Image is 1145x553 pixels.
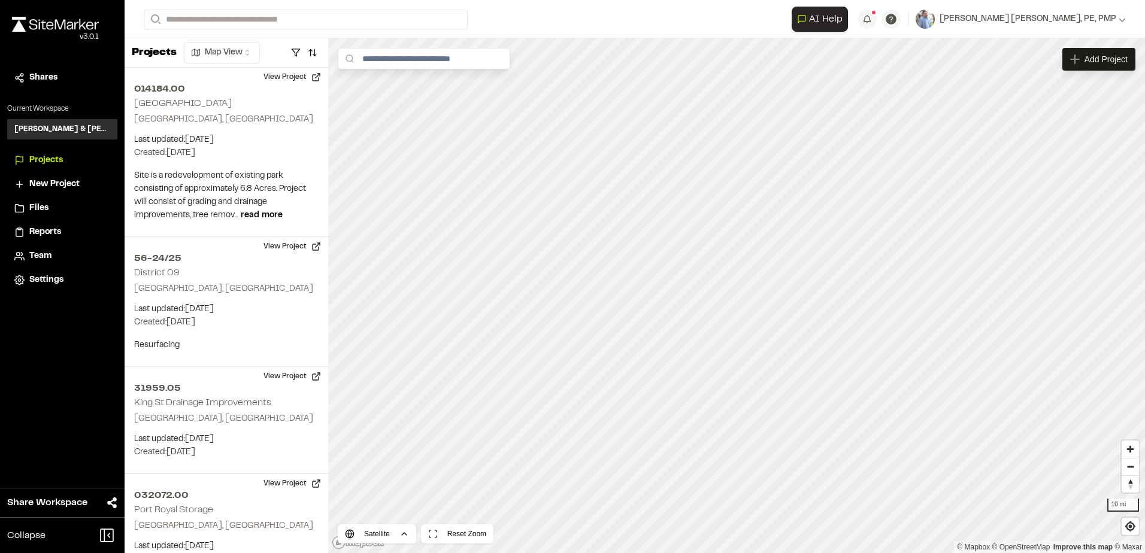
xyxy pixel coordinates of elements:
span: Shares [29,71,57,84]
a: Settings [14,274,110,287]
span: Team [29,250,52,263]
p: Site is a redevelopment of existing park consisting of approximately 6.8 Acres. Project will cons... [134,169,319,222]
h2: District 09 [134,269,180,277]
a: Files [14,202,110,215]
button: [PERSON_NAME] [PERSON_NAME], PE, PMP [916,10,1126,29]
h2: 032072.00 [134,488,319,503]
a: OpenStreetMap [992,543,1050,551]
span: Settings [29,274,63,287]
p: Last updated: [DATE] [134,303,319,316]
span: New Project [29,178,80,191]
a: Maxar [1114,543,1142,551]
button: Reset bearing to north [1122,475,1139,493]
img: User [916,10,935,29]
button: Zoom out [1122,458,1139,475]
span: Zoom out [1122,458,1139,475]
p: Created: [DATE] [134,316,319,329]
p: [GEOGRAPHIC_DATA], [GEOGRAPHIC_DATA] [134,282,319,296]
button: Search [144,10,165,29]
div: 10 mi [1107,499,1139,512]
button: View Project [256,474,328,493]
span: Projects [29,154,63,167]
div: Oh geez...please don't... [12,32,99,42]
span: Add Project [1085,53,1128,65]
button: View Project [256,237,328,256]
a: Mapbox logo [332,536,384,549]
a: New Project [14,178,110,191]
a: Reports [14,226,110,239]
p: Last updated: [DATE] [134,540,319,553]
span: [PERSON_NAME] [PERSON_NAME], PE, PMP [940,13,1116,26]
a: Projects [14,154,110,167]
a: Mapbox [957,543,990,551]
h2: King St Drainage Improvements [134,399,271,407]
p: [GEOGRAPHIC_DATA], [GEOGRAPHIC_DATA] [134,412,319,426]
p: [GEOGRAPHIC_DATA], [GEOGRAPHIC_DATA] [134,113,319,126]
h3: [PERSON_NAME] & [PERSON_NAME] Inc. [14,124,110,135]
a: Shares [14,71,110,84]
h2: 31959.05 [134,381,319,396]
button: Satellite [338,524,416,543]
button: View Project [256,68,328,87]
button: Reset Zoom [421,524,493,543]
span: Files [29,202,49,215]
p: Resurfacing [134,339,319,352]
button: Find my location [1122,518,1139,535]
img: rebrand.png [12,17,99,32]
a: Map feedback [1053,543,1113,551]
span: read more [241,212,283,219]
span: Share Workspace [7,496,87,510]
span: Reports [29,226,61,239]
p: Created: [DATE] [134,446,319,459]
h2: 56-24/25 [134,251,319,266]
p: Current Workspace [7,104,117,114]
p: [GEOGRAPHIC_DATA], [GEOGRAPHIC_DATA] [134,519,319,533]
button: Zoom in [1122,440,1139,458]
canvas: Map [328,38,1145,553]
h2: Port Royal Storage [134,506,213,514]
p: Created: [DATE] [134,147,319,160]
p: Last updated: [DATE] [134,133,319,147]
span: Collapse [7,528,46,543]
h2: 014184.00 [134,82,319,96]
button: Open AI Assistant [792,7,848,32]
p: Projects [132,45,177,61]
a: Team [14,250,110,263]
p: Last updated: [DATE] [134,433,319,446]
button: View Project [256,367,328,386]
h2: [GEOGRAPHIC_DATA] [134,99,232,108]
span: AI Help [809,12,843,26]
div: Open AI Assistant [792,7,853,32]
